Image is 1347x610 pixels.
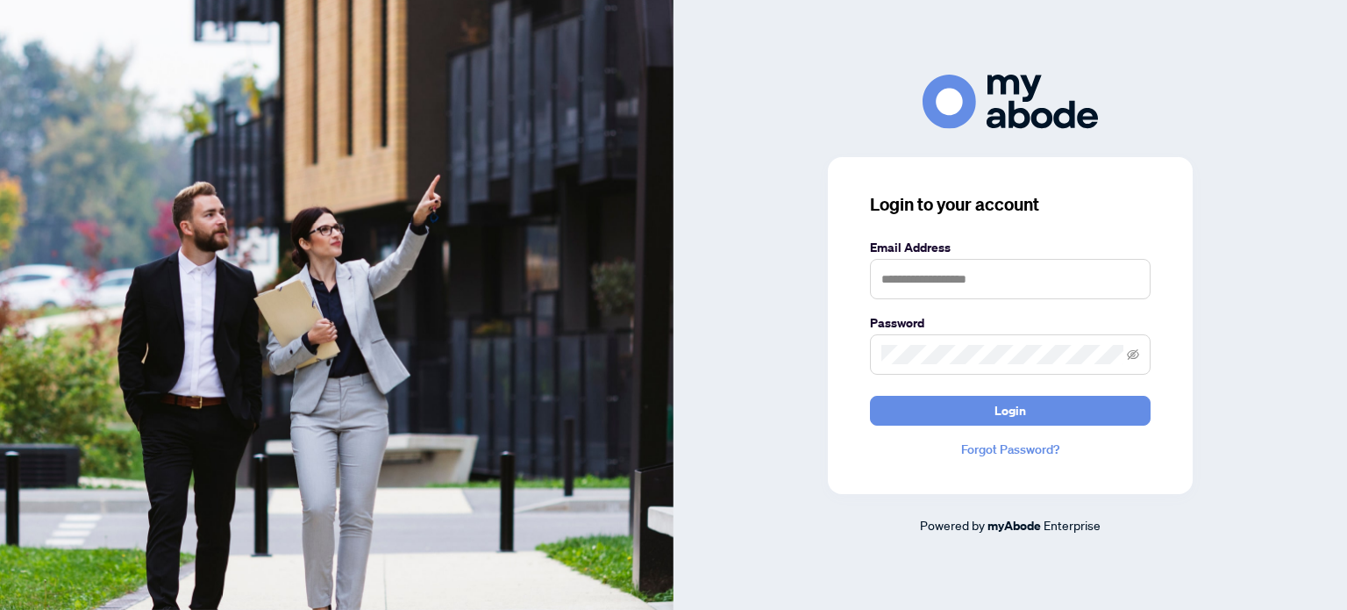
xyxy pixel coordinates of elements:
[1127,348,1139,361] span: eye-invisible
[920,517,985,533] span: Powered by
[1044,517,1101,533] span: Enterprise
[870,238,1151,257] label: Email Address
[923,75,1098,128] img: ma-logo
[870,396,1151,426] button: Login
[994,397,1026,425] span: Login
[987,516,1041,535] a: myAbode
[870,192,1151,217] h3: Login to your account
[870,440,1151,459] a: Forgot Password?
[870,313,1151,333] label: Password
